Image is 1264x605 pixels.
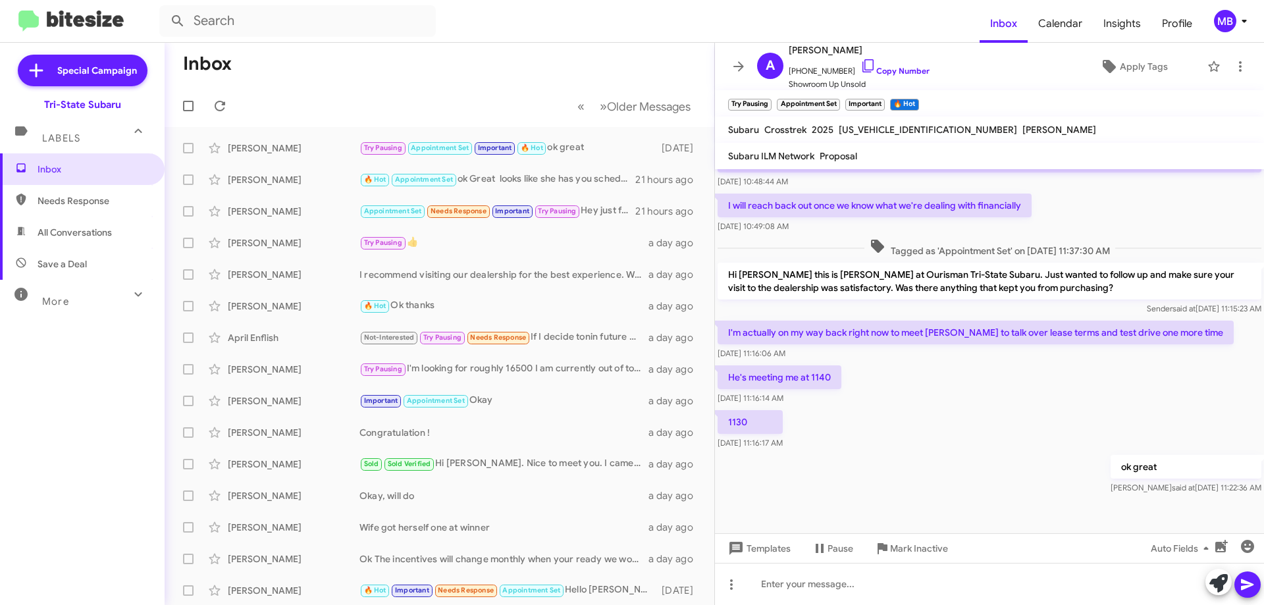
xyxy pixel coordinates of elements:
[44,98,121,111] div: Tri-State Subaru
[718,194,1032,217] p: I will reach back out once we know what we're dealing with financially
[648,552,704,566] div: a day ago
[364,175,386,184] span: 🔥 Hot
[801,537,864,560] button: Pause
[718,176,788,186] span: [DATE] 10:48:44 AM
[1140,537,1224,560] button: Auto Fields
[718,438,783,448] span: [DATE] 11:16:17 AM
[364,396,398,405] span: Important
[777,99,839,111] small: Appointment Set
[228,426,359,439] div: [PERSON_NAME]
[395,175,453,184] span: Appointment Set
[789,78,930,91] span: Showroom Up Unsold
[228,236,359,250] div: [PERSON_NAME]
[655,142,704,155] div: [DATE]
[228,458,359,471] div: [PERSON_NAME]
[359,268,648,281] div: I recommend visiting our dealership for the best experience. Would you like to schedule an appoin...
[42,132,80,144] span: Labels
[228,173,359,186] div: [PERSON_NAME]
[228,394,359,408] div: [PERSON_NAME]
[1214,10,1236,32] div: MB
[359,235,648,250] div: 👍
[607,99,691,114] span: Older Messages
[648,268,704,281] div: a day ago
[364,365,402,373] span: Try Pausing
[478,144,512,152] span: Important
[228,142,359,155] div: [PERSON_NAME]
[502,586,560,594] span: Appointment Set
[648,394,704,408] div: a day ago
[718,365,841,389] p: He's meeting me at 1140
[364,460,379,468] span: Sold
[570,93,698,120] nav: Page navigation example
[1111,483,1261,492] span: [PERSON_NAME] [DATE] 11:22:36 AM
[228,552,359,566] div: [PERSON_NAME]
[228,363,359,376] div: [PERSON_NAME]
[635,205,704,218] div: 21 hours ago
[1172,483,1195,492] span: said at
[228,300,359,313] div: [PERSON_NAME]
[864,537,959,560] button: Mark Inactive
[890,99,918,111] small: 🔥 Hot
[359,521,648,534] div: Wife got herself one at winner
[820,150,857,162] span: Proposal
[728,124,759,136] span: Subaru
[38,226,112,239] span: All Conversations
[18,55,147,86] a: Special Campaign
[359,489,648,502] div: Okay, will do
[718,263,1261,300] p: Hi [PERSON_NAME] this is [PERSON_NAME] at Ourisman Tri-State Subaru. Just wanted to follow up and...
[228,205,359,218] div: [PERSON_NAME]
[764,124,806,136] span: Crosstrek
[728,150,814,162] span: Subaru ILM Network
[577,98,585,115] span: «
[600,98,607,115] span: »
[38,194,149,207] span: Needs Response
[159,5,436,37] input: Search
[648,426,704,439] div: a day ago
[438,586,494,594] span: Needs Response
[715,537,801,560] button: Templates
[648,236,704,250] div: a day ago
[364,207,422,215] span: Appointment Set
[359,203,635,219] div: Hey just following up on this
[864,238,1115,257] span: Tagged as 'Appointment Set' on [DATE] 11:37:30 AM
[395,586,429,594] span: Important
[592,93,698,120] button: Next
[890,537,948,560] span: Mark Inactive
[648,521,704,534] div: a day ago
[538,207,576,215] span: Try Pausing
[364,333,415,342] span: Not-Interested
[1147,303,1261,313] span: Sender [DATE] 11:15:23 AM
[359,361,648,377] div: I'm looking for roughly 16500 I am currently out of town at a work event but when I come back I c...
[359,140,655,155] div: ok great
[1172,303,1196,313] span: said at
[1028,5,1093,43] a: Calendar
[1203,10,1250,32] button: MB
[228,331,359,344] div: April Enflish
[359,552,648,566] div: Ok The incentives will change monthly when your ready we would love to earn your business. Did al...
[718,321,1234,344] p: I'm actually on my way back right now to meet [PERSON_NAME] to talk over lease terms and test dri...
[718,348,785,358] span: [DATE] 11:16:06 AM
[1151,5,1203,43] span: Profile
[980,5,1028,43] a: Inbox
[359,456,648,471] div: Hi [PERSON_NAME]. Nice to meet you. I came in [DATE] and worked with [PERSON_NAME]. I actually bo...
[1066,55,1201,78] button: Apply Tags
[789,42,930,58] span: [PERSON_NAME]
[57,64,137,77] span: Special Campaign
[359,393,648,408] div: Okay
[635,173,704,186] div: 21 hours ago
[728,99,772,111] small: Try Pausing
[228,489,359,502] div: [PERSON_NAME]
[228,521,359,534] div: [PERSON_NAME]
[718,393,783,403] span: [DATE] 11:16:14 AM
[470,333,526,342] span: Needs Response
[1151,537,1214,560] span: Auto Fields
[828,537,853,560] span: Pause
[411,144,469,152] span: Appointment Set
[407,396,465,405] span: Appointment Set
[648,331,704,344] div: a day ago
[359,172,635,187] div: ok Great looks like she has you schedule for [DATE] @10:00am [STREET_ADDRESS]
[228,268,359,281] div: [PERSON_NAME]
[359,426,648,439] div: Congratulation !
[183,53,232,74] h1: Inbox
